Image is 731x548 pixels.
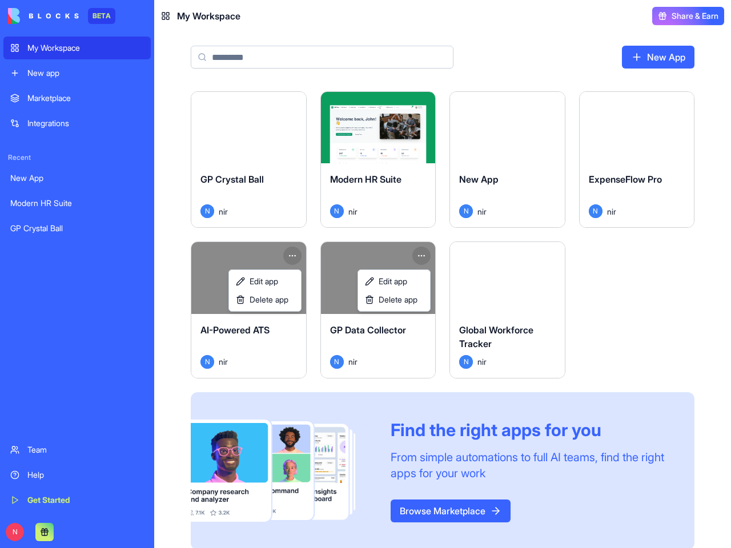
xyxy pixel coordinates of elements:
[8,8,79,24] img: logo
[589,204,603,218] span: N
[177,9,240,23] span: My Workspace
[348,205,358,217] span: nir
[672,10,718,22] span: Share & Earn
[6,523,24,541] span: N
[330,204,344,218] span: N
[27,118,144,129] div: Integrations
[459,174,499,185] span: New App
[27,494,144,506] div: Get Started
[27,444,144,456] div: Team
[379,294,417,305] span: Delete app
[459,355,473,369] span: N
[391,420,667,440] div: Find the right apps for you
[10,198,144,209] div: Modern HR Suite
[391,449,667,481] div: From simple automations to full AI teams, find the right apps for your work
[27,469,144,481] div: Help
[330,324,406,336] span: GP Data Collector
[459,324,533,349] span: Global Workforce Tracker
[191,420,372,522] img: Frame_181_egmpey.png
[379,276,407,287] span: Edit app
[589,174,662,185] span: ExpenseFlow Pro
[200,204,214,218] span: N
[88,8,115,24] div: BETA
[200,324,270,336] span: AI-Powered ATS
[459,204,473,218] span: N
[477,205,487,217] span: nir
[348,356,358,368] span: nir
[477,356,487,368] span: nir
[10,223,144,234] div: GP Crystal Ball
[607,205,616,217] span: nir
[330,174,401,185] span: Modern HR Suite
[391,499,511,522] a: Browse Marketplace
[330,355,344,369] span: N
[200,174,264,185] span: GP Crystal Ball
[3,153,151,162] span: Recent
[200,355,214,369] span: N
[219,356,228,368] span: nir
[27,67,144,79] div: New app
[622,46,694,68] a: New App
[10,172,144,184] div: New App
[27,92,144,104] div: Marketplace
[27,42,144,54] div: My Workspace
[219,205,228,217] span: nir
